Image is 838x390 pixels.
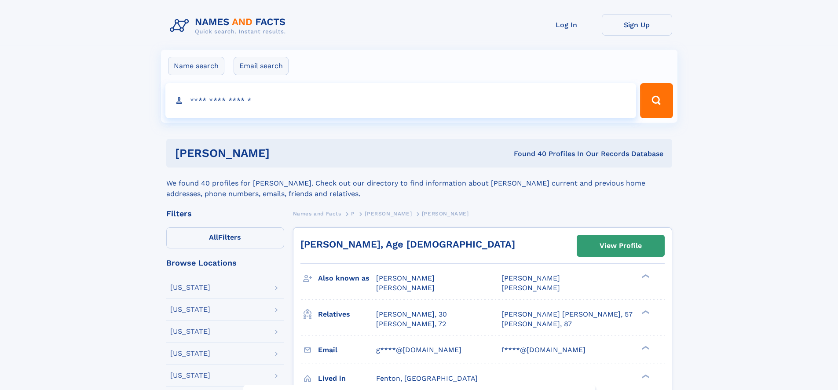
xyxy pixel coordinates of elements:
a: [PERSON_NAME] [365,208,412,219]
h3: Relatives [318,307,376,322]
div: We found 40 profiles for [PERSON_NAME]. Check out our directory to find information about [PERSON... [166,168,672,199]
input: search input [165,83,637,118]
div: [US_STATE] [170,328,210,335]
h3: Email [318,343,376,357]
a: [PERSON_NAME], 87 [501,319,572,329]
div: [US_STATE] [170,350,210,357]
h3: Also known as [318,271,376,286]
div: Found 40 Profiles In Our Records Database [392,149,663,159]
label: Name search [168,57,224,75]
img: Logo Names and Facts [166,14,293,38]
span: [PERSON_NAME] [365,211,412,217]
a: [PERSON_NAME], Age [DEMOGRAPHIC_DATA] [300,239,515,250]
div: ❯ [640,309,650,315]
span: [PERSON_NAME] [501,284,560,292]
div: ❯ [640,345,650,350]
a: [PERSON_NAME], 72 [376,319,446,329]
button: Search Button [640,83,673,118]
a: Sign Up [602,14,672,36]
span: All [209,233,218,241]
a: View Profile [577,235,664,256]
span: [PERSON_NAME] [376,284,435,292]
div: [US_STATE] [170,284,210,291]
a: [PERSON_NAME], 30 [376,310,447,319]
div: Filters [166,210,284,218]
h1: [PERSON_NAME] [175,148,392,159]
div: ❯ [640,373,650,379]
a: [PERSON_NAME] [PERSON_NAME], 57 [501,310,633,319]
a: P [351,208,355,219]
label: Email search [234,57,289,75]
a: Names and Facts [293,208,341,219]
span: [PERSON_NAME] [501,274,560,282]
a: Log In [531,14,602,36]
div: Browse Locations [166,259,284,267]
div: ❯ [640,273,650,279]
span: [PERSON_NAME] [422,211,469,217]
span: P [351,211,355,217]
div: [US_STATE] [170,372,210,379]
div: View Profile [600,236,642,256]
span: Fenton, [GEOGRAPHIC_DATA] [376,374,478,383]
div: [US_STATE] [170,306,210,313]
h3: Lived in [318,371,376,386]
label: Filters [166,227,284,248]
span: [PERSON_NAME] [376,274,435,282]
